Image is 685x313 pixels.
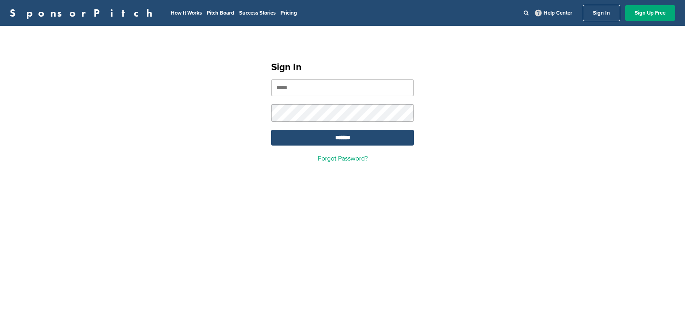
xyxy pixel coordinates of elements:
a: Help Center [533,8,574,18]
a: Pitch Board [207,10,234,16]
a: Sign In [583,5,620,21]
a: Sign Up Free [625,5,675,21]
a: Pricing [280,10,297,16]
a: How It Works [171,10,202,16]
a: SponsorPitch [10,8,158,18]
h1: Sign In [271,60,414,75]
a: Success Stories [239,10,276,16]
a: Forgot Password? [318,154,368,163]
